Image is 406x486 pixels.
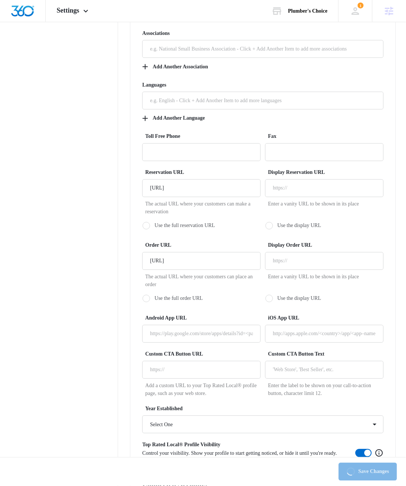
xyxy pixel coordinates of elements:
label: Custom CTA Button URL [145,350,264,358]
input: https:// [142,252,261,270]
label: Use the display URL [265,295,384,302]
label: Android App URL [145,314,264,322]
label: Reservation URL [145,169,264,176]
input: e.g. National Small Business Association - Click + Add Another Item to add more associations [142,40,383,58]
input: https:// [265,252,384,270]
input: http://apps.apple.com/<country>/app/<app–name>/id<store-ID> [265,325,384,343]
button: Add Another Association [142,58,215,76]
label: Display Reservation URL [268,169,387,176]
input: https://play.google.com/store/apps/details?id=<package_name> [142,325,261,343]
label: Use the full reservation URL [142,222,261,230]
label: Associations [142,29,383,40]
label: Custom CTA Button Text [268,350,387,358]
p: The actual URL where your customers can place an order [145,273,261,289]
p: Enter a vanity URL to be shown in its place [268,200,384,208]
input: https:// [142,361,261,379]
input: https:// [265,179,384,197]
p: The actual URL where your customers can make a reservation [145,200,261,216]
label: Languages [142,81,383,92]
button: Add Another Language [142,110,212,127]
label: Display Order URL [268,242,387,249]
label: Order URL [145,242,264,249]
label: Toll Free Phone [145,133,264,140]
label: Use the display URL [265,222,384,230]
div: notifications count [358,3,364,9]
label: Fax [268,133,387,140]
div: account name [288,8,328,14]
span: 1 [358,3,364,9]
input: e.g. English - Click + Add Another Item to add more languages [142,92,383,110]
span: Settings [57,7,79,14]
label: Use the full order URL [142,295,261,302]
p: Add a custom URL to your Top Rated Local® profile page, such as your web store. [145,382,261,398]
label: Top Rated Local® Profile Visibility [142,441,383,449]
p: Enter a vanity URL to be shown in its place [268,273,384,281]
div: Control your visibility. Show your profile to start getting noticed, or hide it until you're ready. [142,449,383,458]
label: Year Established [145,405,386,413]
input: 'Web Store', 'Best Seller', etc. [265,361,384,379]
p: Enter the label to be shown on your call-to-action button, character limit 12. [268,382,384,398]
label: iOS App URL [268,314,387,322]
input: https:// [142,179,261,197]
